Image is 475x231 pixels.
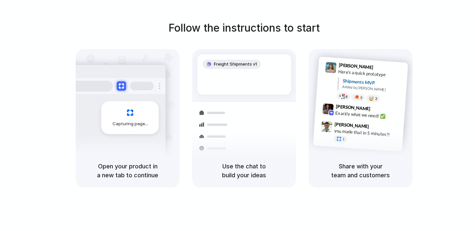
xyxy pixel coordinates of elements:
[84,162,172,180] h5: Open your product in a new tab to continue
[168,20,320,36] h1: Follow the instructions to start
[345,95,348,99] span: 8
[338,68,404,79] div: Here's a quick prototype
[369,96,374,101] div: 🤯
[342,137,345,141] span: 1
[316,162,405,180] h5: Share with your team and customers
[335,121,369,130] span: [PERSON_NAME]
[360,96,362,100] span: 5
[375,97,377,101] span: 3
[113,121,149,127] span: Capturing page
[334,128,400,139] div: you made that in 5 minutes?!
[214,61,257,68] span: Freight Shipments v1
[335,110,401,121] div: Exactly what we need! ✅
[338,61,373,71] span: [PERSON_NAME]
[375,65,389,72] span: 9:41 AM
[336,103,370,112] span: [PERSON_NAME]
[372,106,386,114] span: 9:42 AM
[371,124,385,132] span: 9:47 AM
[342,77,403,88] div: Shipments MVP
[200,162,288,180] h5: Use the chat to build your ideas
[342,84,403,94] div: Added by [PERSON_NAME]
